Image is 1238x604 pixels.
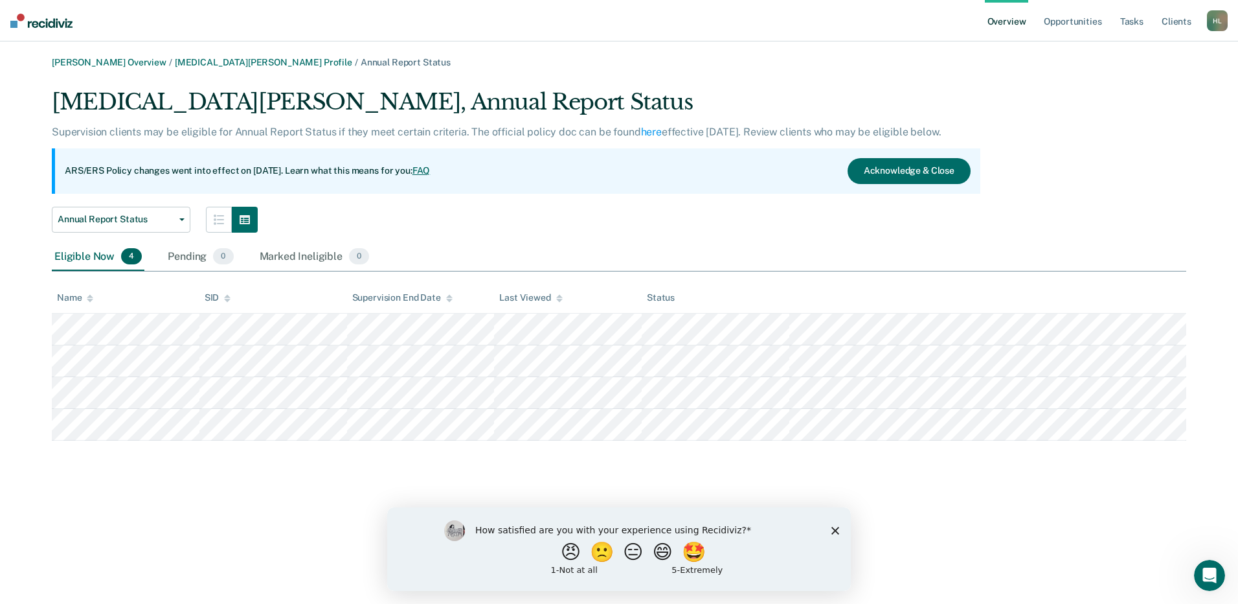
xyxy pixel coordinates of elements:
[10,14,73,28] img: Recidiviz
[52,207,190,233] button: Annual Report Status
[412,165,431,176] a: FAQ
[352,292,453,303] div: Supervision End Date
[213,248,233,265] span: 0
[499,292,562,303] div: Last Viewed
[349,248,369,265] span: 0
[387,507,851,591] iframe: Survey by Kim from Recidiviz
[52,126,941,138] p: Supervision clients may be eligible for Annual Report Status if they meet certain criteria. The o...
[52,57,166,67] a: [PERSON_NAME] Overview
[647,292,675,303] div: Status
[848,158,971,184] button: Acknowledge & Close
[641,126,662,138] a: here
[257,243,372,272] div: Marked Ineligible0
[205,292,231,303] div: SID
[57,292,93,303] div: Name
[166,57,175,67] span: /
[58,214,174,225] span: Annual Report Status
[175,57,352,67] a: [MEDICAL_DATA][PERSON_NAME] Profile
[1207,10,1228,31] div: H L
[1194,560,1225,591] iframe: Intercom live chat
[121,248,142,265] span: 4
[52,89,980,126] div: [MEDICAL_DATA][PERSON_NAME], Annual Report Status
[65,165,430,178] p: ARS/ERS Policy changes went into effect on [DATE]. Learn what this means for you:
[165,243,236,272] div: Pending0
[361,57,451,67] span: Annual Report Status
[52,243,144,272] div: Eligible Now4
[1207,10,1228,31] button: HL
[352,57,361,67] span: /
